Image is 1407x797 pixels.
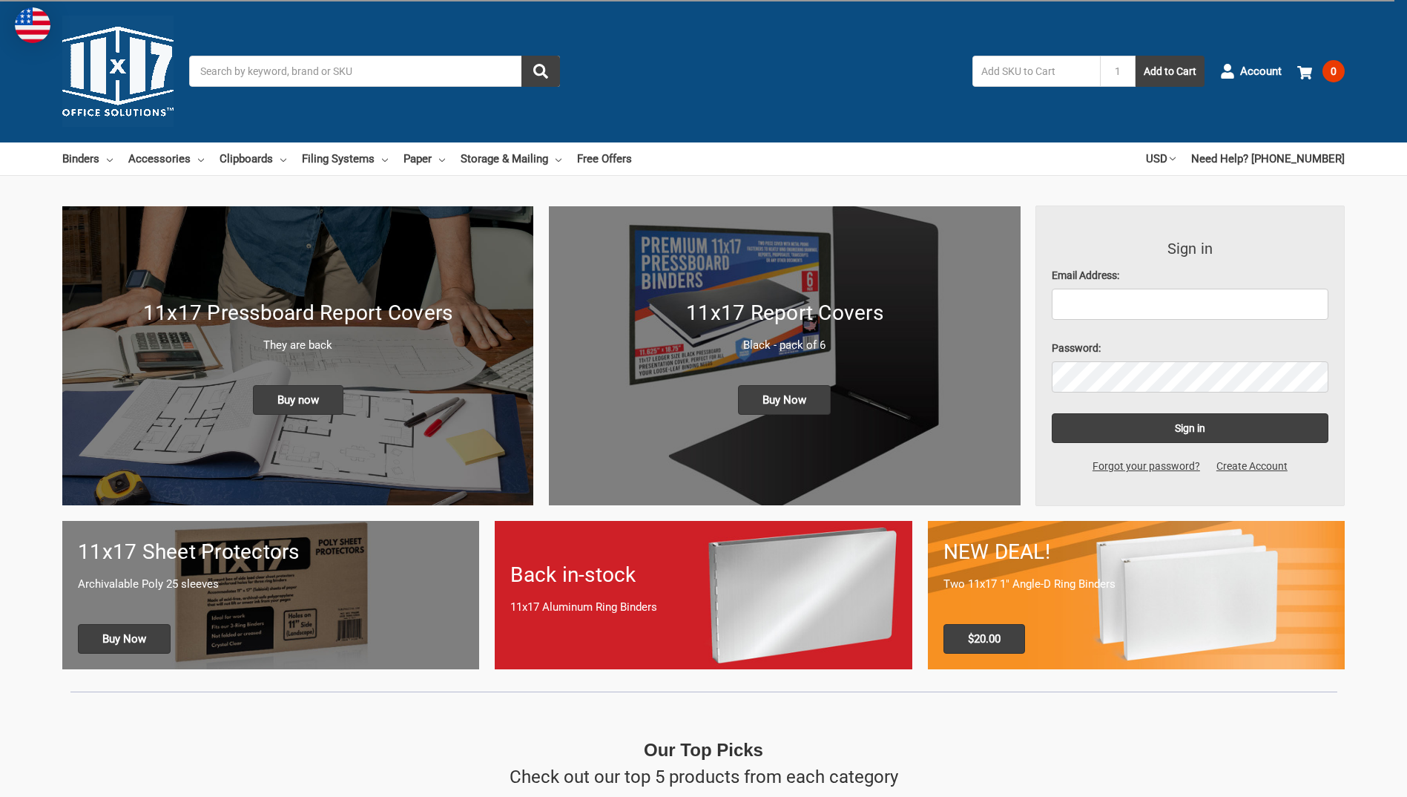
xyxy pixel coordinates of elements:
[1208,459,1296,474] a: Create Account
[495,521,912,669] a: Back in-stock 11x17 Aluminum Ring Binders
[1052,268,1329,283] label: Email Address:
[549,206,1020,505] img: 11x17 Report Covers
[943,576,1329,593] p: Two 11x17 1" Angle-D Ring Binders
[128,142,204,175] a: Accessories
[1052,237,1329,260] h3: Sign in
[1240,63,1282,80] span: Account
[928,521,1345,669] a: 11x17 Binder 2-pack only $20.00 NEW DEAL! Two 11x17 1" Angle-D Ring Binders $20.00
[1052,341,1329,356] label: Password:
[78,624,171,654] span: Buy Now
[1191,142,1345,175] a: Need Help? [PHONE_NUMBER]
[510,560,896,591] h1: Back in-stock
[62,16,174,127] img: 11x17.com
[1322,60,1345,82] span: 0
[220,142,286,175] a: Clipboards
[461,142,561,175] a: Storage & Mailing
[943,624,1025,654] span: $20.00
[403,142,445,175] a: Paper
[253,385,343,415] span: Buy now
[62,521,479,669] a: 11x17 sheet protectors 11x17 Sheet Protectors Archivalable Poly 25 sleeves Buy Now
[1052,413,1329,443] input: Sign in
[510,764,898,790] p: Check out our top 5 products from each category
[943,537,1329,568] h1: NEW DEAL!
[1220,52,1282,91] a: Account
[577,142,632,175] a: Free Offers
[644,737,763,764] p: Our Top Picks
[738,385,831,415] span: Buy Now
[78,298,518,329] h1: 11x17 Pressboard Report Covers
[78,576,464,593] p: Archivalable Poly 25 sleeves
[62,206,533,505] a: New 11x17 Pressboard Binders 11x17 Pressboard Report Covers They are back Buy now
[189,56,560,87] input: Search by keyword, brand or SKU
[510,599,896,616] p: 11x17 Aluminum Ring Binders
[1084,459,1208,474] a: Forgot your password?
[78,337,518,354] p: They are back
[62,142,113,175] a: Binders
[564,337,1004,354] p: Black - pack of 6
[78,537,464,568] h1: 11x17 Sheet Protectors
[302,142,388,175] a: Filing Systems
[549,206,1020,505] a: 11x17 Report Covers 11x17 Report Covers Black - pack of 6 Buy Now
[1297,52,1345,91] a: 0
[1146,142,1176,175] a: USD
[62,206,533,505] img: New 11x17 Pressboard Binders
[1136,56,1205,87] button: Add to Cart
[564,298,1004,329] h1: 11x17 Report Covers
[15,7,50,43] img: duty and tax information for United States
[972,56,1100,87] input: Add SKU to Cart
